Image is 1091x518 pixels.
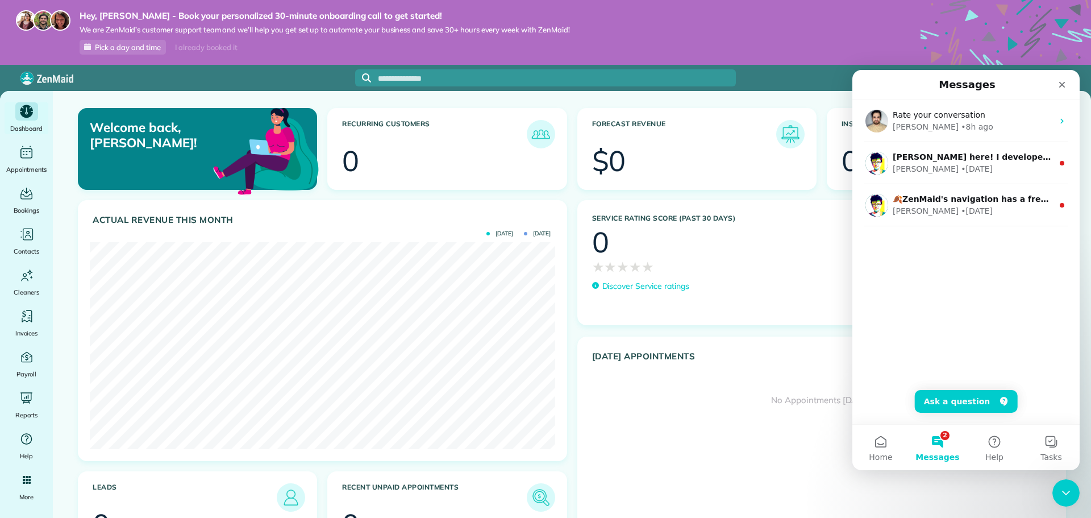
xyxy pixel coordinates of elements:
[5,102,48,134] a: Dashboard
[13,124,36,147] img: Profile image for Alexandre
[93,215,555,225] h3: Actual Revenue this month
[15,328,38,339] span: Invoices
[33,10,53,31] img: jorge-587dff0eeaa6aab1f244e6dc62b8924c3b6ad411094392a53c71c6c4a576187d.jpg
[5,266,48,298] a: Cleaners
[57,355,114,400] button: Messages
[20,450,34,462] span: Help
[1008,65,1091,91] nav: Main
[5,307,48,339] a: Invoices
[50,10,70,31] img: michelle-19f622bdf1676172e81f8f8fba1fb50e276960ebfe0243fe18214015130c80e4.jpg
[524,231,551,237] span: [DATE]
[63,320,165,343] button: Ask a question
[617,256,629,277] span: ★
[15,409,38,421] span: Reports
[592,351,1023,377] h3: [DATE] Appointments
[342,147,359,175] div: 0
[80,10,570,22] strong: Hey, [PERSON_NAME] - Book your personalized 30-minute onboarding call to get started!
[342,120,526,148] h3: Recurring Customers
[95,43,161,52] span: Pick a day and time
[40,135,106,147] div: [PERSON_NAME]
[642,256,654,277] span: ★
[90,120,240,150] p: Welcome back, [PERSON_NAME]!
[14,287,39,298] span: Cleaners
[629,256,642,277] span: ★
[63,383,107,391] span: Messages
[188,383,210,391] span: Tasks
[592,147,626,175] div: $0
[530,123,552,146] img: icon_recurring_customers-cf858462ba22bcd05b5a5880d41d6543d210077de5bb9ebc9590e49fd87d84ed.png
[5,430,48,462] a: Help
[342,483,526,512] h3: Recent unpaid appointments
[16,383,40,391] span: Home
[1052,479,1080,507] iframe: Intercom live chat
[133,383,151,391] span: Help
[592,120,776,148] h3: Forecast Revenue
[592,214,918,222] h3: Service Rating score (past 30 days)
[5,143,48,175] a: Appointments
[80,40,166,55] a: Pick a day and time
[6,164,47,175] span: Appointments
[602,280,689,292] p: Discover Service ratings
[362,73,371,82] svg: Focus search
[211,95,321,205] img: dashboard_welcome-42a62b7d889689a78055ac9021e634bf52bae3f8056760290aed330b23ab8690.png
[5,348,48,380] a: Payroll
[109,135,140,147] div: • [DATE]
[16,10,36,31] img: maria-72a9807cf96188c08ef61303f053569d2e2a8a1cde33d635c8a3ac13582a053d.jpg
[19,491,34,503] span: More
[5,389,48,421] a: Reports
[10,123,43,134] span: Dashboard
[852,70,1080,470] iframe: Intercom live chat
[592,228,609,256] div: 0
[114,355,170,400] button: Help
[779,123,802,146] img: icon_forecast_revenue-8c13a41c7ed35a8dcfafea3cbb826a0462acb37728057bba2d056411b612bbbe.png
[592,280,689,292] a: Discover Service ratings
[5,184,48,216] a: Bookings
[93,483,277,512] h3: Leads
[16,368,37,380] span: Payroll
[604,256,617,277] span: ★
[168,40,244,55] div: I already booked it
[14,205,40,216] span: Bookings
[5,225,48,257] a: Contacts
[842,147,859,175] div: 0
[1034,66,1057,91] div: Notifications
[530,486,552,509] img: icon_unpaid_appointments-47b8ce3997adf2238b356f14209ab4cced10bd1f174958f3ca8f1d0dd7fffeee.png
[14,246,39,257] span: Contacts
[355,73,371,82] button: Focus search
[80,25,570,35] span: We are ZenMaid’s customer support team and we’ll help you get set up to automate your business an...
[842,120,1026,148] h3: Instant Booking Form Leads
[578,377,1066,424] div: No Appointments [DATE]!
[109,93,140,105] div: • [DATE]
[40,93,106,105] div: [PERSON_NAME]
[280,486,302,509] img: icon_leads-1bed01f49abd5b7fead27621c3d59655bb73ed531f8eeb49469d10e621d6b896.png
[486,231,513,237] span: [DATE]
[592,256,605,277] span: ★
[170,355,227,400] button: Tasks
